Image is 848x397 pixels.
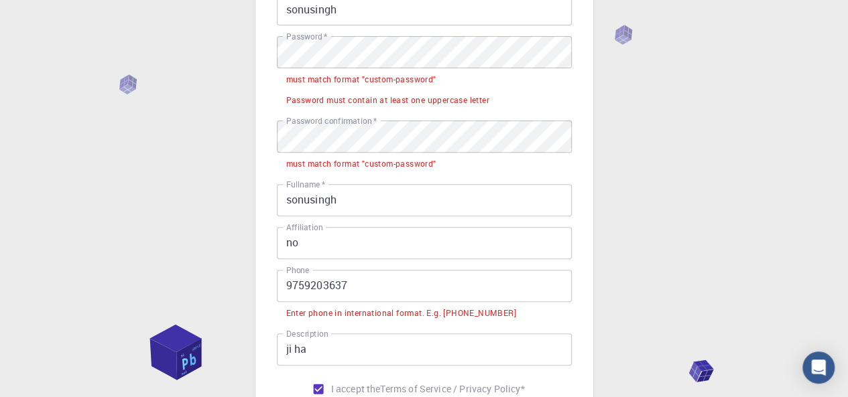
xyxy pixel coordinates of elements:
[286,328,328,339] label: Description
[286,31,327,42] label: Password
[286,264,309,276] label: Phone
[286,222,322,233] label: Affiliation
[331,382,381,396] span: I accept the
[286,307,516,320] div: Enter phone in international format. E.g. [PHONE_NUMBER]
[380,382,524,396] p: Terms of Service / Privacy Policy *
[286,157,436,171] div: must match format "custom-password"
[286,94,489,107] div: Password must contain at least one uppercase letter
[286,179,325,190] label: Fullname
[802,351,835,384] div: Open Intercom Messenger
[286,73,436,86] div: must match format "custom-password"
[380,382,524,396] a: Terms of Service / Privacy Policy*
[286,115,377,127] label: Password confirmation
